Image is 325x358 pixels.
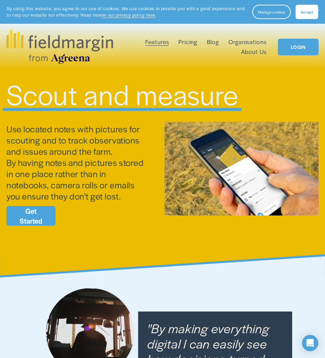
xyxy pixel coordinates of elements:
p: By using this website, you agree to our use of cookies. We use cookies to provide you with a grea... [7,5,245,18]
span: Use located notes with pictures for scouting and to track observations and issues around the farm... [6,123,146,202]
img: fieldmargin.com [6,30,113,64]
div: Open Intercom Messenger [302,335,318,351]
span: Scout and measure [6,75,239,113]
span: Manage cookies [258,9,285,15]
a: Pricing [178,37,197,47]
a: Get Started [6,206,55,226]
a: LOGIN [278,39,319,55]
button: Accept [296,5,318,19]
a: About Us [241,47,267,57]
button: Manage cookies [252,5,291,19]
a: Organisations [229,37,267,47]
a: in our privacy policy here [103,12,155,18]
span: Accept [301,9,313,15]
a: folder dropdown [145,37,169,47]
span: Features [145,38,169,46]
a: Blog [207,37,219,47]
